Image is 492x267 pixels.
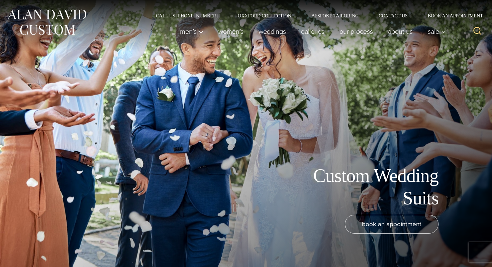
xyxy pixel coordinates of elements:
h1: Custom Wedding Suits [288,165,438,209]
a: Contact Us [369,13,418,18]
nav: Secondary Navigation [146,13,485,18]
a: Women’s [211,25,251,38]
a: Book an Appointment [418,13,485,18]
a: About Us [381,25,420,38]
a: Oxxford Collection [228,13,301,18]
span: Sale [428,28,446,35]
button: View Search Form [469,23,485,39]
a: weddings [251,25,294,38]
nav: Primary Navigation [173,25,450,38]
img: Alan David Custom [7,7,87,37]
a: Call Us [PHONE_NUMBER] [146,13,228,18]
a: Bespoke Tailoring [301,13,369,18]
a: Our Process [332,25,381,38]
a: Galleries [294,25,332,38]
span: Men’s [180,28,203,35]
a: book an appointment [345,215,438,234]
span: book an appointment [362,219,421,229]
